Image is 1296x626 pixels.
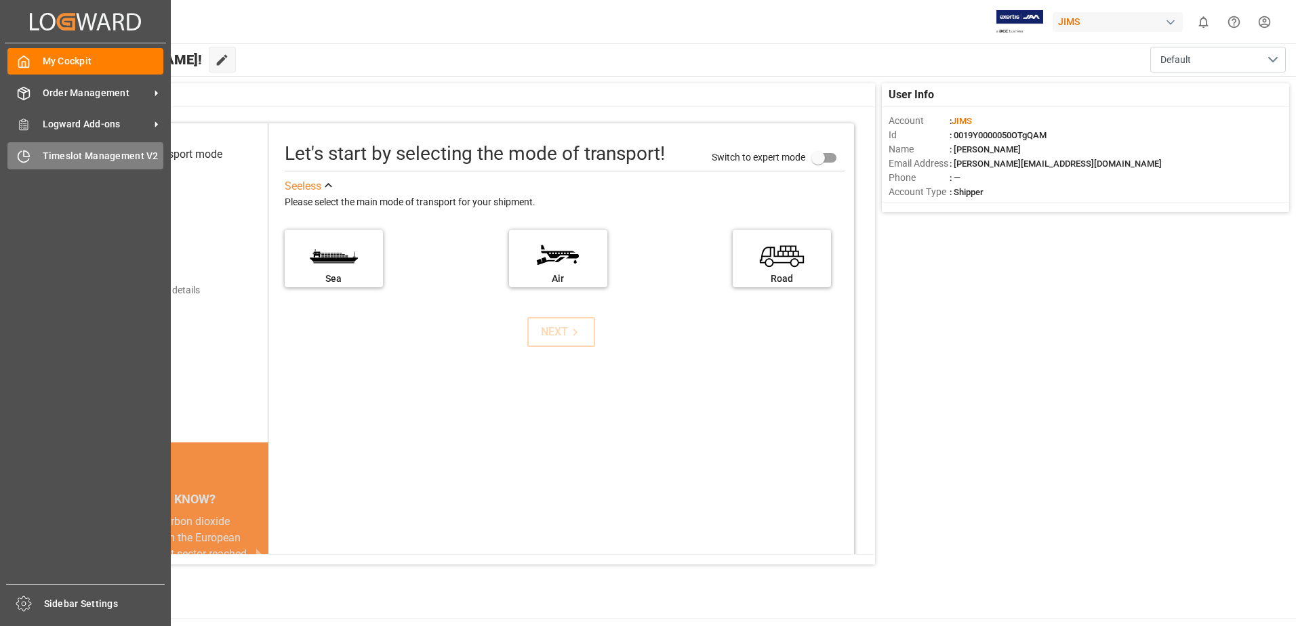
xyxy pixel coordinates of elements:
[889,128,950,142] span: Id
[950,116,972,126] span: :
[1150,47,1286,72] button: open menu
[950,187,984,197] span: : Shipper
[56,47,202,72] span: Hello [PERSON_NAME]!
[291,272,376,286] div: Sea
[1188,7,1219,37] button: show 0 new notifications
[43,86,150,100] span: Order Management
[950,159,1162,169] span: : [PERSON_NAME][EMAIL_ADDRESS][DOMAIN_NAME]
[541,324,582,340] div: NEXT
[889,87,934,103] span: User Info
[889,185,950,199] span: Account Type
[712,151,805,162] span: Switch to expert mode
[43,149,164,163] span: Timeslot Management V2
[889,142,950,156] span: Name
[7,48,163,75] a: My Cockpit
[740,272,824,286] div: Road
[1219,7,1249,37] button: Help Center
[952,116,972,126] span: JIMS
[43,54,164,68] span: My Cockpit
[285,194,845,211] div: Please select the main mode of transport for your shipment.
[285,178,321,194] div: See less
[1160,53,1191,67] span: Default
[43,117,150,131] span: Logward Add-ons
[889,171,950,185] span: Phone
[249,514,268,595] button: next slide / item
[889,156,950,171] span: Email Address
[889,114,950,128] span: Account
[1053,12,1183,32] div: JIMS
[950,144,1021,154] span: : [PERSON_NAME]
[44,597,165,611] span: Sidebar Settings
[7,142,163,169] a: Timeslot Management V2
[115,283,200,297] div: Add shipping details
[527,317,595,347] button: NEXT
[285,140,665,168] div: Let's start by selecting the mode of transport!
[1053,9,1188,35] button: JIMS
[950,173,960,183] span: : —
[516,272,601,286] div: Air
[996,10,1043,34] img: Exertis%20JAM%20-%20Email%20Logo.jpg_1722504956.jpg
[950,130,1047,140] span: : 0019Y0000050OTgQAM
